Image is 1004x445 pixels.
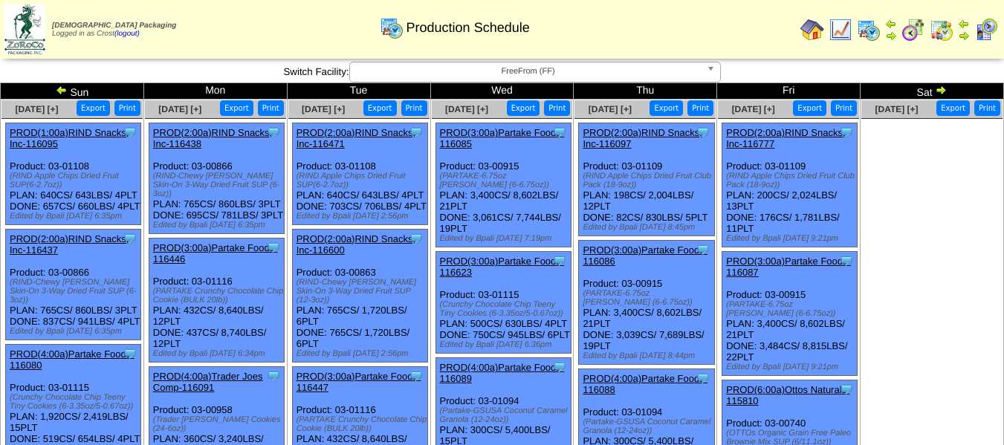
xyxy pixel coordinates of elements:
[401,100,427,116] button: Print
[726,127,845,149] a: PROD(2:00a)RIND Snacks, Inc-116777
[861,83,1004,100] td: Sat
[363,100,397,116] button: Export
[10,212,140,221] div: Edited by Bpali [DATE] 6:35pm
[696,242,710,257] img: Tooltip
[687,100,713,116] button: Print
[885,18,897,30] img: arrowleft.gif
[10,172,140,189] div: (RIND Apple Chips Dried Fruit SUP(6-2.7oz))
[6,123,141,225] div: Product: 03-01108 PLAN: 640CS / 643LBS / 4PLT DONE: 657CS / 660LBS / 4PLT
[732,104,775,114] span: [DATE] [+]
[297,172,427,189] div: (RIND Apple Chips Dried Fruit SUP(6-2.7oz))
[380,16,404,39] img: calendarprod.gif
[440,127,565,149] a: PROD(3:00a)Partake Foods-116085
[10,233,129,256] a: PROD(2:00a)RIND Snacks, Inc-116437
[287,83,430,100] td: Tue
[158,104,201,114] a: [DATE] [+]
[220,100,253,116] button: Export
[552,253,567,268] img: Tooltip
[885,30,897,42] img: arrowright.gif
[149,238,284,363] div: Product: 03-01116 PLAN: 432CS / 8,640LBS / 12PLT DONE: 437CS / 8,740LBS / 12PLT
[15,104,58,114] a: [DATE] [+]
[583,223,713,232] div: Edited by Bpali [DATE] 8:45pm
[302,104,345,114] a: [DATE] [+]
[440,406,571,424] div: (Partake-GSUSA Coconut Caramel Granola (12-24oz))
[935,84,947,96] img: arrowright.gif
[583,418,713,435] div: (Partake-GSUSA Coconut Caramel Granola (12-24oz))
[552,360,567,374] img: Tooltip
[153,221,284,230] div: Edited by Bpali [DATE] 6:35pm
[717,83,861,100] td: Fri
[696,125,710,140] img: Tooltip
[1,83,144,100] td: Sun
[143,83,287,100] td: Mon
[114,100,140,116] button: Print
[297,349,427,358] div: Edited by Bpali [DATE] 2:56pm
[297,127,415,149] a: PROD(2:00a)RIND Snacks, Inc-116471
[958,18,970,30] img: arrowleft.gif
[726,172,857,189] div: (RIND Apple Chips Dried Fruit Club Pack (18-9oz))
[292,123,427,225] div: Product: 03-01108 PLAN: 640CS / 643LBS / 4PLT DONE: 703CS / 706LBS / 4PLT
[583,373,707,395] a: PROD(4:00a)Partake Foods-116088
[114,30,140,38] a: (logout)
[974,100,1000,116] button: Print
[430,83,574,100] td: Wed
[552,125,567,140] img: Tooltip
[149,123,284,234] div: Product: 03-00866 PLAN: 765CS / 860LBS / 3PLT DONE: 695CS / 781LBS / 3PLT
[77,100,110,116] button: Export
[10,393,140,411] div: (Crunchy Chocolate Chip Teeny Tiny Cookies (6-3.35oz/5-0.67oz))
[297,233,415,256] a: PROD(2:00a)RIND Snacks, Inc-116600
[839,125,854,140] img: Tooltip
[445,104,488,114] span: [DATE] [+]
[800,18,824,42] img: home.gif
[839,253,854,268] img: Tooltip
[435,123,571,247] div: Product: 03-00915 PLAN: 3,400CS / 8,602LBS / 21PLT DONE: 3,061CS / 7,744LBS / 19PLT
[726,384,849,406] a: PROD(6:00a)Ottos Naturals-115810
[440,172,571,189] div: (PARTAKE-6.75oz [PERSON_NAME] (6-6.75oz))
[292,230,427,363] div: Product: 03-00863 PLAN: 765CS / 1,720LBS / 6PLT DONE: 765CS / 1,720LBS / 6PLT
[440,234,571,243] div: Edited by Bpali [DATE] 7:19pm
[10,278,140,305] div: (RIND-Chewy [PERSON_NAME] Skin-On 3-Way Dried Fruit SUP (6-3oz))
[589,104,632,114] a: [DATE] [+]
[936,100,970,116] button: Export
[722,123,858,247] div: Product: 03-01109 PLAN: 200CS / 2,024LBS / 13PLT DONE: 176CS / 1,781LBS / 11PLT
[974,18,998,42] img: calendarcustomer.gif
[579,123,714,236] div: Product: 03-01109 PLAN: 198CS / 2,004LBS / 12PLT DONE: 82CS / 830LBS / 5PLT
[52,22,176,38] span: Logged in as Crost
[831,100,857,116] button: Print
[726,234,857,243] div: Edited by Bpali [DATE] 9:21pm
[356,62,701,80] span: FreeFrom (FF)
[123,231,137,246] img: Tooltip
[726,300,857,318] div: (PARTAKE-6.75oz [PERSON_NAME] (6-6.75oz))
[409,125,424,140] img: Tooltip
[583,127,702,149] a: PROD(2:00a)RIND Snacks, Inc-116097
[266,240,281,255] img: Tooltip
[123,125,137,140] img: Tooltip
[726,256,851,278] a: PROD(3:00a)Partake Foods-116087
[574,83,717,100] td: Thu
[875,104,918,114] a: [DATE] [+]
[650,100,683,116] button: Export
[696,371,710,386] img: Tooltip
[958,30,970,42] img: arrowright.gif
[266,368,281,383] img: Tooltip
[839,382,854,397] img: Tooltip
[6,230,141,340] div: Product: 03-00866 PLAN: 765CS / 860LBS / 3PLT DONE: 837CS / 941LBS / 4PLT
[153,242,278,264] a: PROD(3:00a)Partake Foods-116446
[153,287,284,305] div: (PARTAKE Crunchy Chocolate Chip Cookie (BULK 20lb))
[297,415,427,433] div: (PARTAKE Crunchy Chocolate Chip Cookie (BULK 20lb))
[153,371,263,393] a: PROD(4:00a)Trader Joes Comp-116091
[583,244,707,267] a: PROD(3:00a)Partake Foods-116086
[153,127,272,149] a: PROD(2:00a)RIND Snacks, Inc-116438
[930,18,953,42] img: calendarinout.gif
[258,100,284,116] button: Print
[440,300,571,318] div: (Crunchy Chocolate Chip Teeny Tiny Cookies (6-3.35oz/5-0.67oz))
[10,348,135,371] a: PROD(4:00a)Partake Foods-116080
[4,4,45,54] img: zoroco-logo-small.webp
[153,349,284,358] div: Edited by Bpali [DATE] 6:34pm
[10,327,140,336] div: Edited by Bpali [DATE] 6:35pm
[544,100,570,116] button: Print
[297,371,421,393] a: PROD(3:00a)Partake Foods-116447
